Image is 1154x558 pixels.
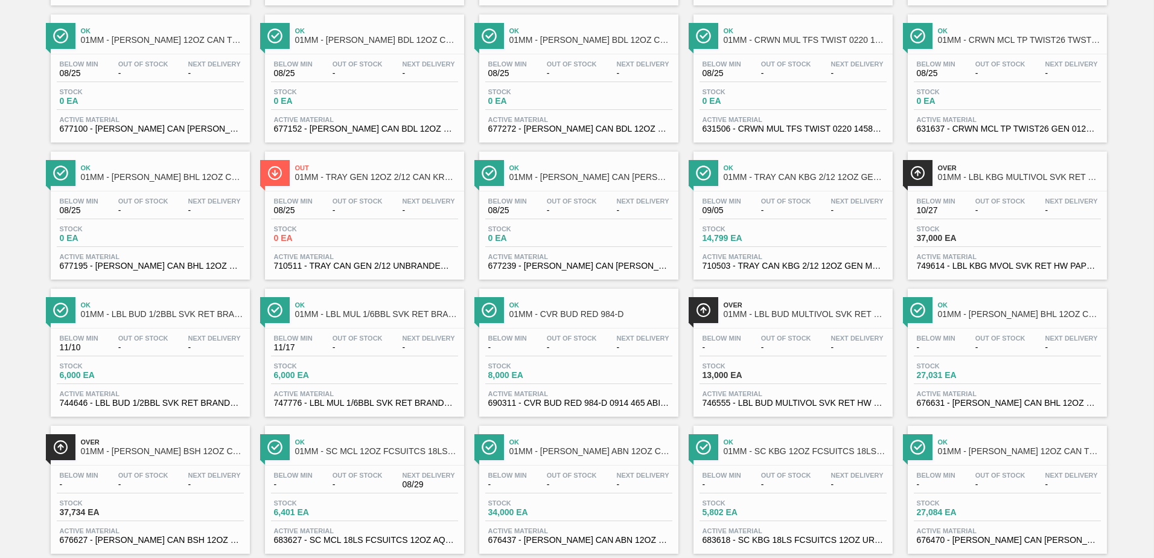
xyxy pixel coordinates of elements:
span: Active Material [703,527,884,534]
span: Out Of Stock [333,60,383,68]
span: Out Of Stock [333,335,383,342]
a: ÍconeOk01MM - [PERSON_NAME] CAN [PERSON_NAME] 12OZ HOLIDAY TWNSTK 30/12Below Min08/25Out Of Stock... [470,143,684,280]
img: Ícone [482,28,497,43]
span: Next Delivery [617,197,669,205]
span: Next Delivery [188,197,241,205]
span: - [547,206,597,215]
a: ÍconeOk01MM - [PERSON_NAME] BHL 12OZ CAN CAN PK 12/12 CANBelow Min-Out Of Stock-Next Delivery-Sto... [899,280,1113,417]
span: Ok [509,438,672,446]
span: 677100 - CARR CAN BUD 12OZ TWNSTK 36/12 CAN 0724 [60,124,241,133]
span: 676627 - CARR CAN BSH 12OZ CAN PK 12/12 CAN 0123 [60,536,241,545]
span: 10/27 [917,206,955,215]
img: Ícone [267,440,282,455]
span: Stock [917,88,1001,95]
span: Below Min [917,60,955,68]
span: Below Min [703,472,741,479]
img: Ícone [910,28,925,43]
span: Out Of Stock [118,472,168,479]
span: - [1045,69,1098,78]
span: Out Of Stock [333,197,383,205]
span: Next Delivery [617,335,669,342]
span: - [118,480,168,489]
span: Active Material [274,390,455,397]
span: 5,802 EA [703,508,787,517]
span: - [333,480,383,489]
span: Ok [295,27,458,34]
span: Next Delivery [617,60,669,68]
span: - [333,206,383,215]
span: 01MM - SC MCL 12OZ FCSUITCS 18LS AQUEOUS COATING [295,447,458,456]
span: - [617,69,669,78]
span: 677195 - CARR CAN BHL 12OZ OUTDOORS CAN PK 12/12 [60,261,241,271]
span: Ok [938,27,1101,34]
span: Out Of Stock [118,197,168,205]
a: ÍconeOk01MM - [PERSON_NAME] BDL 12OZ CAN TWNSTK 30/12 CAN NFL-GENERIC SHIELDBelow Min08/25Out Of ... [470,5,684,143]
span: 677152 - CARR CAN BDL 12OZ 2025 TWNSTK 36/12 CAN [274,124,455,133]
span: Below Min [703,197,741,205]
span: Ok [938,301,1101,309]
span: 11/17 [274,343,313,352]
a: ÍconeOk01MM - [PERSON_NAME] BDL 12OZ CAN TWNSTK 36/12 CANBelow Min08/25Out Of Stock-Next Delivery... [256,5,470,143]
span: Stock [60,499,144,507]
span: - [403,69,455,78]
span: 08/25 [917,69,955,78]
span: Below Min [703,60,741,68]
span: Stock [703,499,787,507]
span: Stock [488,88,573,95]
span: 01MM - LBL MUL 1/6BBL SVK RET BRAND PPS #4 [295,310,458,319]
span: Out Of Stock [761,197,811,205]
span: 6,000 EA [60,371,144,380]
span: 631637 - CRWN MCL TP TWIST26 GEN 0123 TWSTOFF 12 [917,124,1098,133]
span: Active Material [60,116,241,123]
span: Next Delivery [188,60,241,68]
span: Next Delivery [1045,472,1098,479]
span: Below Min [703,335,741,342]
span: Active Material [703,390,884,397]
span: Next Delivery [831,472,884,479]
span: Stock [488,225,573,232]
a: ÍconeOk01MM - CRWN MUL TFS TWIST 0220 1458-H 3-COLR TWBelow Min08/25Out Of Stock-Next Delivery-St... [684,5,899,143]
span: Next Delivery [188,472,241,479]
span: Out Of Stock [761,472,811,479]
span: Ok [509,27,672,34]
span: - [1045,480,1098,489]
span: - [703,480,741,489]
a: ÍconeOk01MM - [PERSON_NAME] ABN 12OZ CAN CAN PK 15/12 CAN AQUEOUS COATINGBelow Min-Out Of Stock-N... [470,417,684,554]
span: Active Material [917,253,1098,260]
span: 01MM - CVR BUD RED 984-D [509,310,672,319]
span: 677239 - CARR CAN BUD 12OZ HOLIDAY TWNSTK 30/12 C [488,261,669,271]
span: - [831,343,884,352]
span: Below Min [917,197,955,205]
span: 0 EA [60,234,144,243]
span: Ok [81,301,244,309]
span: Active Material [703,116,884,123]
span: Next Delivery [1045,197,1098,205]
span: Out Of Stock [975,60,1025,68]
span: 01MM - TRAY CAN KBG 2/12 12OZ GEN MW 1023-L 032 [724,173,887,182]
img: Ícone [910,303,925,318]
span: Over [724,301,887,309]
img: Ícone [482,440,497,455]
span: Active Material [60,390,241,397]
a: ÍconeOut01MM - TRAY GEN 12OZ 2/12 CAN KRFT 1023-KBelow Min08/25Out Of Stock-Next Delivery-Stock0 ... [256,143,470,280]
span: - [917,480,955,489]
span: Stock [60,88,144,95]
span: 08/25 [703,69,741,78]
a: ÍconeOk01MM - LBL MUL 1/6BBL SVK RET BRAND PPS #4Below Min11/17Out Of Stock-Next Delivery-Stock6,... [256,280,470,417]
span: Active Material [917,390,1098,397]
span: - [118,69,168,78]
span: Below Min [274,197,313,205]
img: Ícone [482,303,497,318]
span: - [188,343,241,352]
span: Ok [724,27,887,34]
span: 01MM - CRWN MUL TFS TWIST 0220 1458-H 3-COLR TW [724,36,887,45]
span: 08/25 [488,206,527,215]
span: 683618 - SC KBG 18LS FCSUITCS 12OZ URL AND QR COD [703,536,884,545]
span: - [403,206,455,215]
span: Stock [917,362,1001,370]
span: Out Of Stock [547,197,597,205]
span: - [1045,206,1098,215]
span: - [333,343,383,352]
span: Stock [60,225,144,232]
span: 0 EA [488,97,573,106]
